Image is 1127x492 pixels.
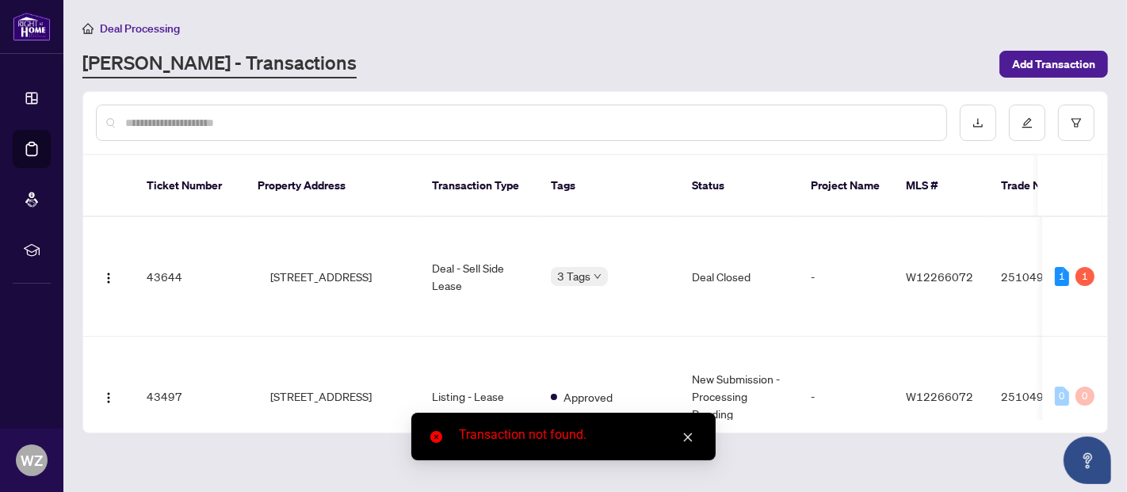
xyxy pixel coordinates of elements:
button: Add Transaction [999,51,1108,78]
img: Logo [102,272,115,284]
th: MLS # [893,155,988,217]
span: Approved [563,388,613,406]
span: close-circle [430,431,442,443]
span: close [682,432,693,443]
td: 43644 [134,217,245,337]
div: 0 [1055,387,1069,406]
span: Deal Processing [100,21,180,36]
td: Listing - Lease [419,337,538,456]
span: 3 Tags [557,267,590,285]
td: 2510491 [988,217,1099,337]
span: home [82,23,94,34]
th: Ticket Number [134,155,245,217]
td: New Submission - Processing Pending [679,337,798,456]
div: 0 [1075,387,1095,406]
button: download [960,105,996,141]
span: [STREET_ADDRESS] [270,387,372,405]
td: 2510491 [988,337,1099,456]
img: Logo [102,391,115,404]
td: Deal Closed [679,217,798,337]
button: Open asap [1064,437,1111,484]
th: Trade Number [988,155,1099,217]
span: down [594,273,602,280]
th: Project Name [798,155,893,217]
span: W12266072 [906,389,973,403]
a: Close [679,429,697,446]
img: logo [13,12,51,41]
th: Property Address [245,155,419,217]
td: 43497 [134,337,245,456]
span: edit [1022,117,1033,128]
span: W12266072 [906,269,973,284]
td: - [798,337,893,456]
a: [PERSON_NAME] - Transactions [82,50,357,78]
th: Tags [538,155,679,217]
th: Status [679,155,798,217]
th: Transaction Type [419,155,538,217]
span: Add Transaction [1012,51,1095,77]
td: Deal - Sell Side Lease [419,217,538,337]
button: filter [1058,105,1095,141]
span: download [972,117,984,128]
span: filter [1071,117,1082,128]
div: 1 [1055,267,1069,286]
button: edit [1009,105,1045,141]
div: 1 [1075,267,1095,286]
button: Logo [96,264,121,289]
span: WZ [21,449,43,471]
td: - [798,217,893,337]
span: [STREET_ADDRESS] [270,268,372,285]
button: Logo [96,383,121,409]
div: Transaction not found. [459,425,697,444]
